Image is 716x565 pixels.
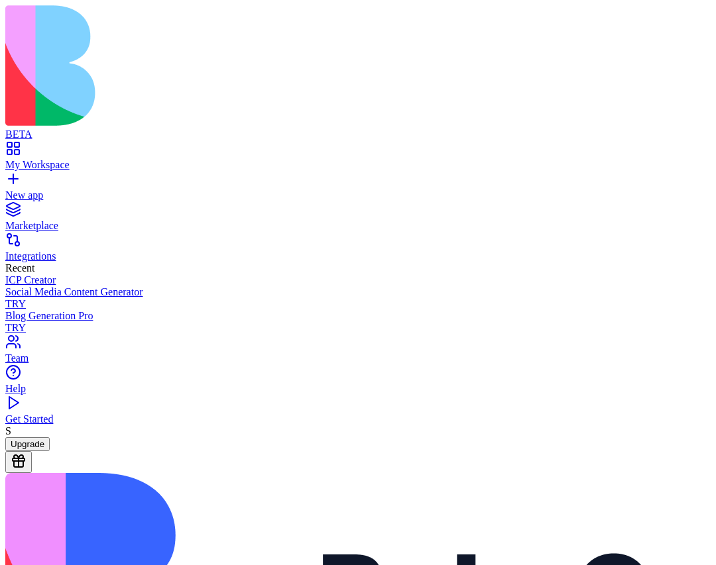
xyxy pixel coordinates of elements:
div: My Workspace [5,159,711,171]
div: Get Started [5,413,711,425]
a: Upgrade [5,438,50,449]
a: Team [5,340,711,364]
a: Get Started [5,401,711,425]
a: ICP Creator [5,274,711,286]
a: BETA [5,117,711,140]
div: TRY [5,322,711,334]
div: TRY [5,298,711,310]
div: Integrations [5,250,711,262]
div: Social Media Content Generator [5,286,711,298]
a: Social Media Content GeneratorTRY [5,286,711,310]
a: Blog Generation ProTRY [5,310,711,334]
a: Marketplace [5,208,711,232]
a: My Workspace [5,147,711,171]
span: Recent [5,262,34,274]
a: Help [5,371,711,395]
div: Team [5,352,711,364]
div: Help [5,383,711,395]
a: New app [5,178,711,201]
a: Integrations [5,238,711,262]
div: Blog Generation Pro [5,310,711,322]
img: logo [5,5,538,126]
button: Upgrade [5,437,50,451]
span: S [5,425,11,437]
div: New app [5,189,711,201]
div: BETA [5,128,711,140]
div: Marketplace [5,220,711,232]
